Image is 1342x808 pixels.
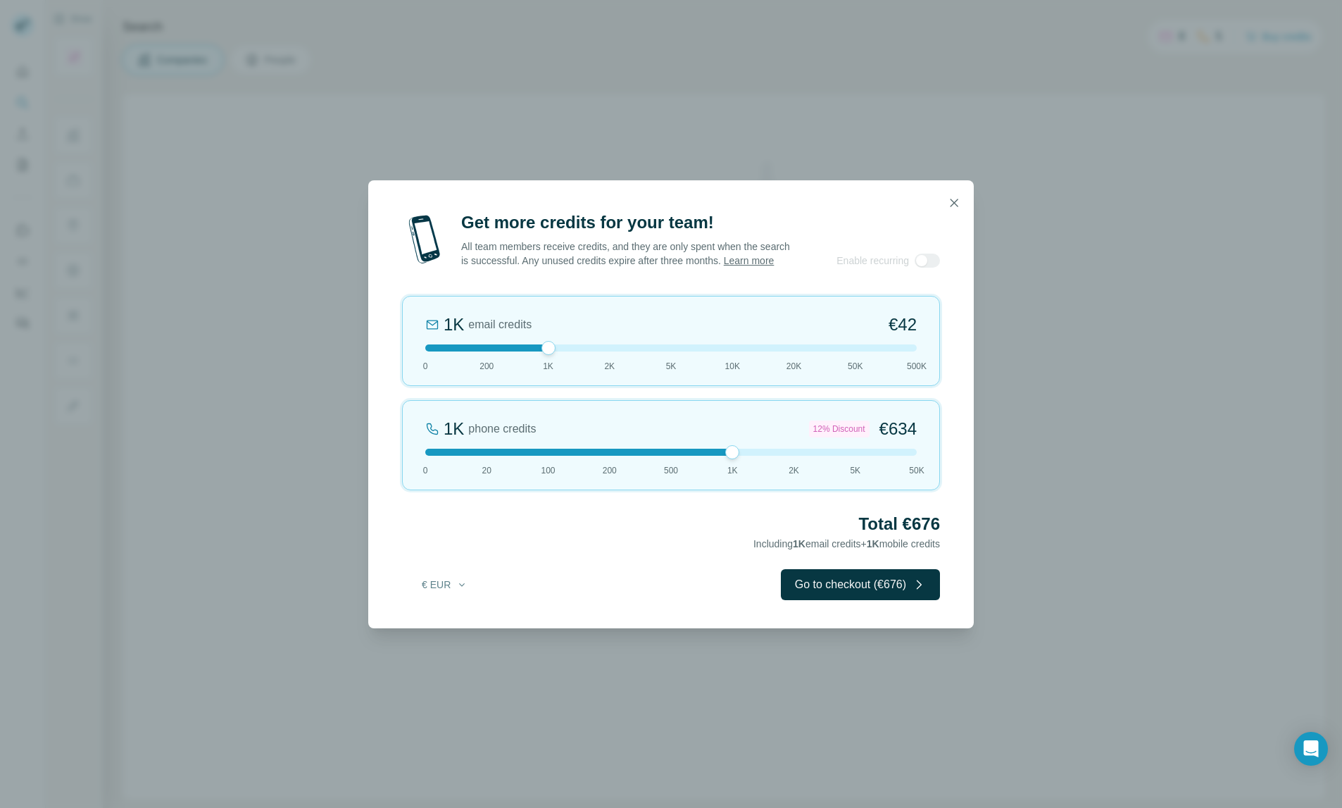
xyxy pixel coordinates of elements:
[412,572,477,597] button: € EUR
[907,360,927,373] span: 500K
[604,360,615,373] span: 2K
[468,316,532,333] span: email credits
[402,211,447,268] img: mobile-phone
[848,360,863,373] span: 50K
[809,421,870,437] div: 12% Discount
[889,313,917,336] span: €42
[909,464,924,477] span: 50K
[836,254,909,268] span: Enable recurring
[543,360,553,373] span: 1K
[666,360,677,373] span: 5K
[793,538,805,549] span: 1K
[479,360,494,373] span: 200
[725,360,740,373] span: 10K
[603,464,617,477] span: 200
[444,418,464,440] div: 1K
[468,421,536,437] span: phone credits
[789,464,799,477] span: 2K
[423,360,428,373] span: 0
[444,313,464,336] div: 1K
[461,240,791,268] p: All team members receive credits, and they are only spent when the search is successful. Any unus...
[867,538,879,549] span: 1K
[727,464,738,477] span: 1K
[482,464,491,477] span: 20
[786,360,801,373] span: 20K
[541,464,555,477] span: 100
[423,464,428,477] span: 0
[724,255,775,266] a: Learn more
[781,569,940,600] button: Go to checkout (€676)
[879,418,917,440] span: €634
[850,464,860,477] span: 5K
[1294,732,1328,766] div: Open Intercom Messenger
[664,464,678,477] span: 500
[753,538,940,549] span: Including email credits + mobile credits
[402,513,940,535] h2: Total €676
